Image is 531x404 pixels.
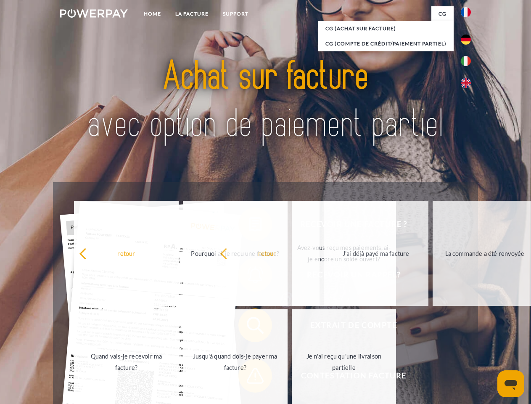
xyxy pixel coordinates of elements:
a: Support [216,6,256,21]
a: CG (Compte de crédit/paiement partiel) [318,36,454,51]
img: fr [461,7,471,17]
a: CG (achat sur facture) [318,21,454,36]
img: title-powerpay_fr.svg [80,40,451,161]
img: it [461,56,471,66]
img: de [461,35,471,45]
img: en [461,78,471,88]
div: Pourquoi ai-je reçu une facture? [188,247,283,259]
a: CG [431,6,454,21]
a: Home [137,6,168,21]
div: retour [220,247,314,259]
div: J'ai déjà payé ma facture [329,247,423,259]
div: Quand vais-je recevoir ma facture? [79,351,174,373]
div: Je n'ai reçu qu'une livraison partielle [297,351,391,373]
div: Jusqu'à quand dois-je payer ma facture? [188,351,283,373]
div: retour [79,247,174,259]
iframe: Bouton de lancement de la fenêtre de messagerie [497,370,524,397]
a: LA FACTURE [168,6,216,21]
img: logo-powerpay-white.svg [60,9,128,18]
